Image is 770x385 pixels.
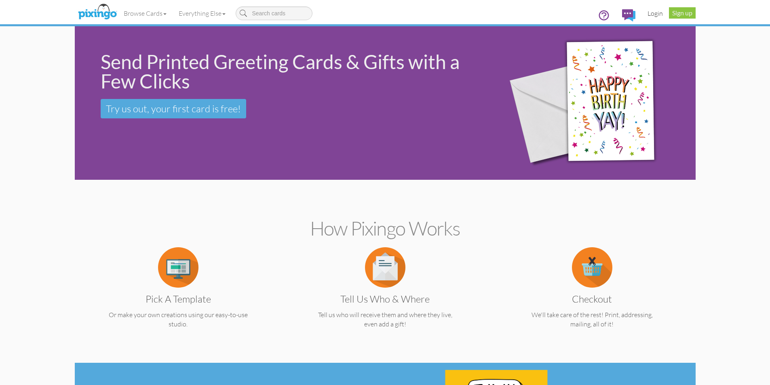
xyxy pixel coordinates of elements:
[297,263,473,329] a: Tell us Who & Where Tell us who will receive them and where they live, even add a gift!
[495,15,690,191] img: 942c5090-71ba-4bfc-9a92-ca782dcda692.png
[641,3,669,23] a: Login
[622,9,635,21] img: comments.svg
[572,247,612,288] img: item.alt
[173,3,232,23] a: Everything Else
[101,99,246,118] a: Try us out, your first card is free!
[76,2,119,22] img: pixingo logo
[91,263,266,329] a: Pick a Template Or make your own creations using our easy-to-use studio.
[91,310,266,329] p: Or make your own creations using our easy-to-use studio.
[365,247,405,288] img: item.alt
[511,294,674,304] h3: Checkout
[504,263,680,329] a: Checkout We'll take care of the rest! Print, addressing, mailing, all of it!
[101,52,482,91] div: Send Printed Greeting Cards & Gifts with a Few Clicks
[97,294,260,304] h3: Pick a Template
[89,218,681,239] h2: How Pixingo works
[236,6,312,20] input: Search cards
[106,103,241,115] span: Try us out, your first card is free!
[669,7,696,19] a: Sign up
[504,310,680,329] p: We'll take care of the rest! Print, addressing, mailing, all of it!
[304,294,467,304] h3: Tell us Who & Where
[118,3,173,23] a: Browse Cards
[158,247,198,288] img: item.alt
[297,310,473,329] p: Tell us who will receive them and where they live, even add a gift!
